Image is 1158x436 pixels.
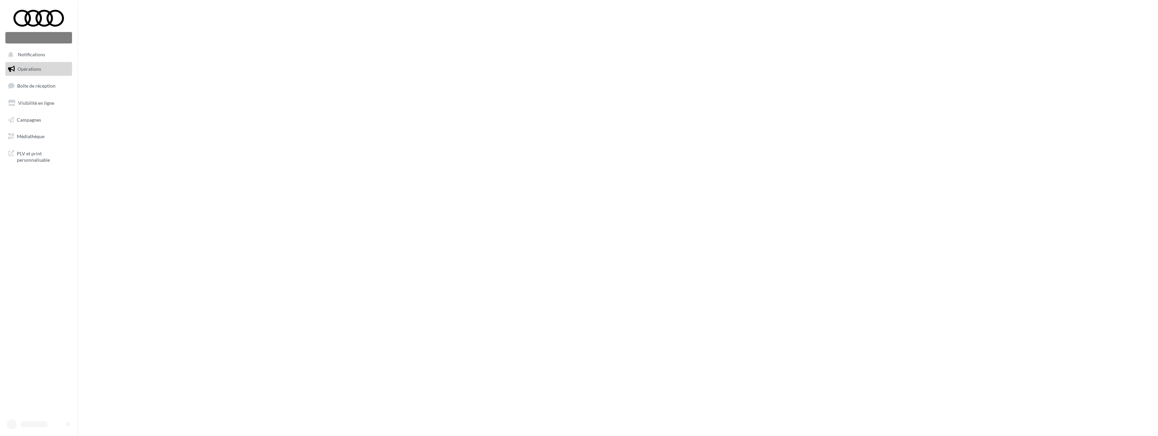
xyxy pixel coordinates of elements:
a: Visibilité en ligne [4,96,73,110]
span: Opérations [18,66,41,72]
span: Médiathèque [17,133,44,139]
div: Nouvelle campagne [5,32,72,43]
span: Boîte de réception [17,83,56,89]
a: Médiathèque [4,129,73,144]
a: Opérations [4,62,73,76]
a: Campagnes [4,113,73,127]
span: PLV et print personnalisable [17,149,69,163]
a: Boîte de réception [4,79,73,93]
span: Campagnes [17,117,41,122]
a: PLV et print personnalisable [4,146,73,166]
span: Notifications [18,52,45,58]
span: Visibilité en ligne [18,100,54,106]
